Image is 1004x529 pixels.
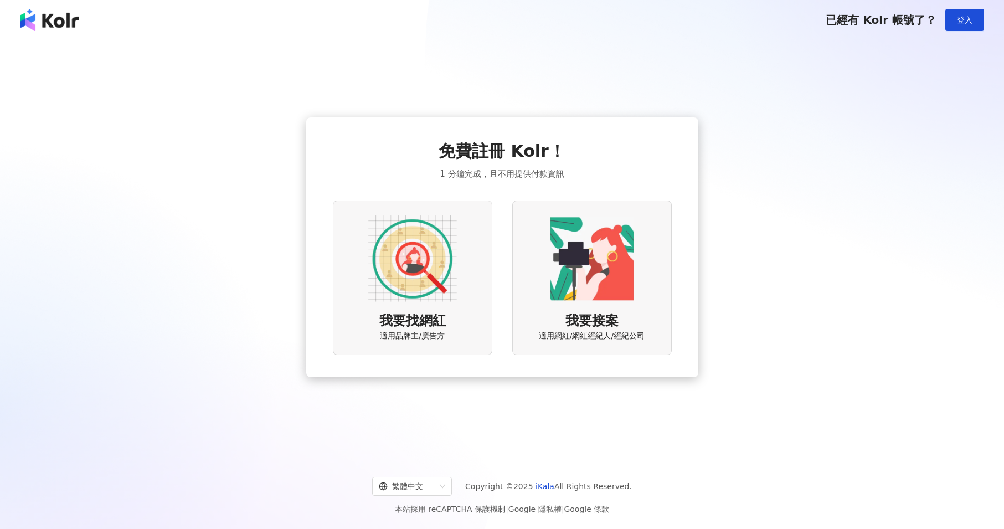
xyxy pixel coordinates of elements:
span: 已經有 Kolr 帳號了？ [826,13,936,27]
a: iKala [536,482,554,491]
button: 登入 [945,9,984,31]
span: 我要接案 [565,312,619,331]
span: 本站採用 reCAPTCHA 保護機制 [395,502,609,516]
span: 我要找網紅 [379,312,446,331]
span: 1 分鐘完成，且不用提供付款資訊 [440,167,564,181]
img: logo [20,9,79,31]
span: 登入 [957,16,972,24]
a: Google 條款 [564,505,609,513]
img: KOL identity option [548,214,636,303]
span: | [562,505,564,513]
a: Google 隱私權 [508,505,562,513]
span: 適用網紅/網紅經紀人/經紀公司 [539,331,645,342]
img: AD identity option [368,214,457,303]
span: | [506,505,508,513]
span: 適用品牌主/廣告方 [380,331,445,342]
span: Copyright © 2025 All Rights Reserved. [465,480,632,493]
span: 免費註冊 Kolr！ [439,140,565,163]
div: 繁體中文 [379,477,435,495]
